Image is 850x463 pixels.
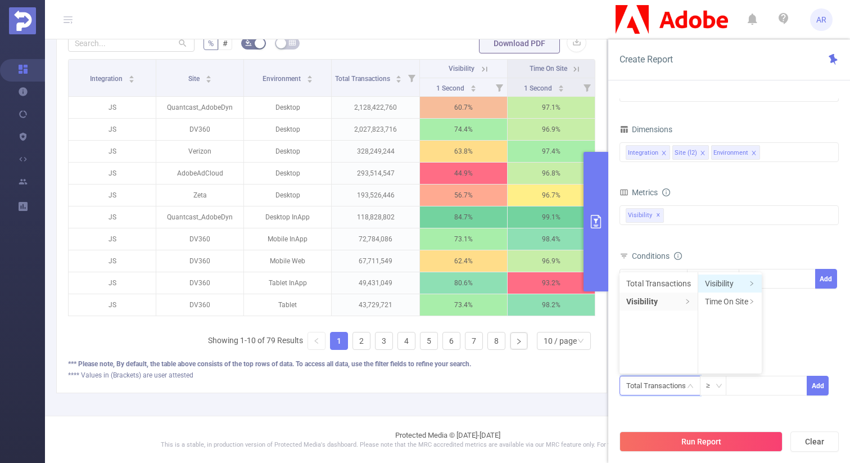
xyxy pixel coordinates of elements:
[579,78,595,96] i: Filter menu
[488,332,505,349] a: 8
[749,281,754,286] i: icon: right
[662,188,670,196] i: icon: info-circle
[816,8,826,31] span: AR
[620,125,672,134] span: Dimensions
[69,119,156,140] p: JS
[335,75,392,83] span: Total Transactions
[577,338,584,345] i: icon: down
[244,163,331,184] p: Desktop
[799,389,803,393] i: icon: down
[244,250,331,272] p: Mobile Web
[524,84,554,92] span: 1 Second
[420,272,507,294] p: 80.6%
[332,250,419,272] p: 67,711,549
[395,74,402,80] div: Sort
[68,359,595,369] div: *** Please note, By default, the table above consists of the top rows of data. To access all data...
[508,228,595,250] p: 98.4%
[420,119,507,140] p: 74.4%
[508,141,595,162] p: 97.4%
[9,7,36,34] img: Protected Media
[244,228,331,250] p: Mobile InApp
[90,75,124,83] span: Integration
[244,97,331,118] p: Desktop
[331,332,347,349] a: 1
[128,74,135,80] div: Sort
[675,146,697,160] div: Site (l2)
[420,141,507,162] p: 63.8%
[698,275,762,293] li: Visibility
[751,150,757,157] i: icon: close
[470,83,477,90] div: Sort
[332,163,419,184] p: 293,514,547
[470,83,476,87] i: icon: caret-up
[508,206,595,228] p: 99.1%
[69,185,156,206] p: JS
[69,272,156,294] p: JS
[508,250,595,272] p: 96.9%
[308,332,325,350] li: Previous Page
[698,293,762,311] li: Time On Site
[420,294,507,316] p: 73.4%
[420,206,507,228] p: 84.7%
[156,272,243,294] p: DV360
[376,332,392,349] a: 3
[487,332,505,350] li: 8
[156,185,243,206] p: Zeta
[306,74,313,77] i: icon: caret-up
[470,87,476,91] i: icon: caret-down
[156,206,243,228] p: Quantcast_AdobeDyn
[530,65,567,73] span: Time On Site
[632,251,682,260] span: Conditions
[508,294,595,316] p: 98.2%
[332,206,419,228] p: 118,828,802
[508,272,595,294] p: 93.2%
[420,97,507,118] p: 60.7%
[188,75,201,83] span: Site
[73,440,822,450] p: This is a stable, in production version of Protected Media's dashboard. Please note that the MRC ...
[510,332,528,350] li: Next Page
[436,84,466,92] span: 1 Second
[491,78,507,96] i: Filter menu
[156,141,243,162] p: Verizon
[479,33,560,53] button: Download PDF
[332,97,419,118] p: 2,128,422,760
[544,332,577,349] div: 10 / page
[626,145,670,160] li: Integration
[404,60,419,96] i: Filter menu
[208,332,303,350] li: Showing 1-10 of 79 Results
[706,376,718,395] div: ≥
[674,252,682,260] i: icon: info-circle
[620,431,783,452] button: Run Report
[398,332,415,349] a: 4
[628,146,658,160] div: Integration
[289,39,296,46] i: icon: table
[128,74,134,77] i: icon: caret-up
[672,145,709,160] li: Site (l2)
[156,163,243,184] p: AdobeAdCloud
[620,188,658,197] span: Metrics
[332,294,419,316] p: 43,729,721
[620,275,698,293] li: Total Transactions
[508,163,595,184] p: 96.8%
[626,269,657,288] div: Site (l2)
[620,54,673,65] span: Create Report
[156,97,243,118] p: Quantcast_AdobeDyn
[685,299,690,304] i: icon: right
[332,141,419,162] p: 328,249,244
[421,332,437,349] a: 5
[826,148,833,155] i: icon: close-circle
[420,228,507,250] p: 73.1%
[508,119,595,140] p: 96.9%
[330,332,348,350] li: 1
[449,65,474,73] span: Visibility
[790,431,839,452] button: Clear
[396,74,402,77] i: icon: caret-up
[420,163,507,184] p: 44.9%
[749,299,754,304] i: icon: right
[815,269,837,289] button: Add
[620,293,698,311] li: Visibility
[156,228,243,250] p: DV360
[156,294,243,316] p: DV360
[700,150,706,157] i: icon: close
[205,74,212,80] div: Sort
